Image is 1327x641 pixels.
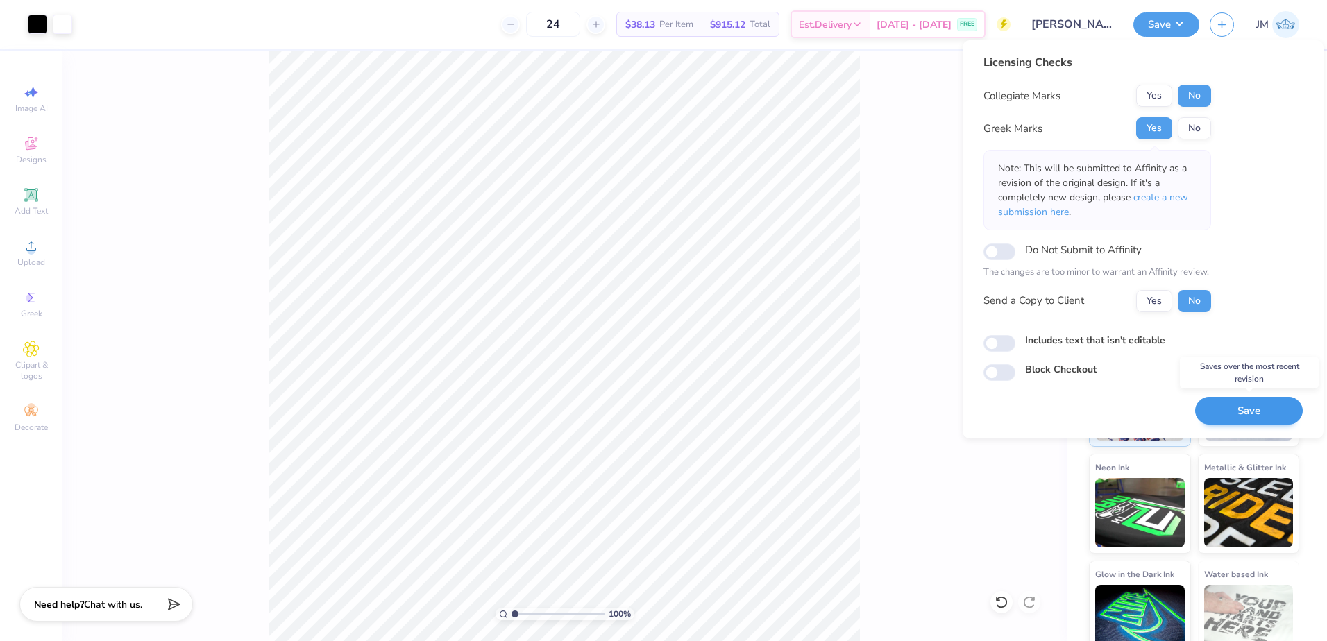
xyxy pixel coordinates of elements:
[983,88,1060,104] div: Collegiate Marks
[750,17,770,32] span: Total
[16,154,47,165] span: Designs
[625,17,655,32] span: $38.13
[1256,11,1299,38] a: JM
[1272,11,1299,38] img: Joshua Malaki
[34,598,84,611] strong: Need help?
[983,266,1211,280] p: The changes are too minor to warrant an Affinity review.
[799,17,852,32] span: Est. Delivery
[609,608,631,620] span: 100 %
[15,422,48,433] span: Decorate
[1136,117,1172,139] button: Yes
[1095,460,1129,475] span: Neon Ink
[1136,290,1172,312] button: Yes
[1025,333,1165,348] label: Includes text that isn't editable
[983,293,1084,309] div: Send a Copy to Client
[526,12,580,37] input: – –
[983,121,1042,137] div: Greek Marks
[1021,10,1123,38] input: Untitled Design
[17,257,45,268] span: Upload
[659,17,693,32] span: Per Item
[1025,362,1097,377] label: Block Checkout
[1256,17,1269,33] span: JM
[84,598,142,611] span: Chat with us.
[998,161,1197,219] p: Note: This will be submitted to Affinity as a revision of the original design. If it's a complete...
[7,359,56,382] span: Clipart & logos
[1133,12,1199,37] button: Save
[983,54,1211,71] div: Licensing Checks
[15,103,48,114] span: Image AI
[877,17,952,32] span: [DATE] - [DATE]
[1136,85,1172,107] button: Yes
[1180,357,1319,388] div: Saves over the most recent revision
[1204,567,1268,581] span: Water based Ink
[1095,478,1185,547] img: Neon Ink
[1178,117,1211,139] button: No
[960,19,974,29] span: FREE
[1204,478,1294,547] img: Metallic & Glitter Ink
[710,17,745,32] span: $915.12
[15,205,48,216] span: Add Text
[1178,290,1211,312] button: No
[1095,567,1174,581] span: Glow in the Dark Ink
[21,308,42,319] span: Greek
[1025,241,1142,259] label: Do Not Submit to Affinity
[1178,85,1211,107] button: No
[1204,460,1286,475] span: Metallic & Glitter Ink
[1195,397,1303,425] button: Save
